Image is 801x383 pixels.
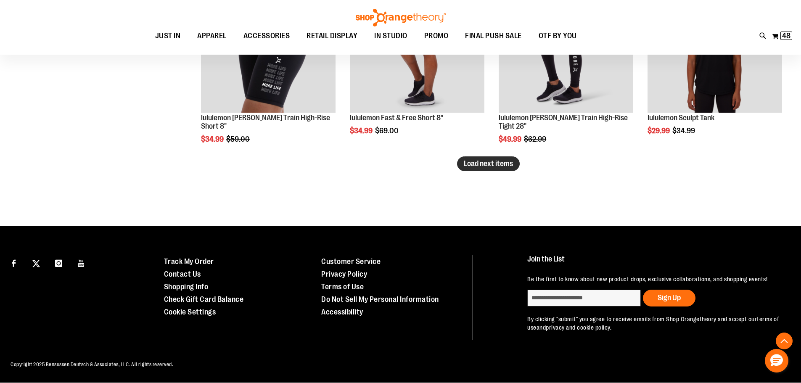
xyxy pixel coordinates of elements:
button: Sign Up [643,290,695,306]
a: Visit our Instagram page [51,255,66,270]
a: Terms of Use [321,283,364,291]
p: By clicking "submit" you agree to receive emails from Shop Orangetheory and accept our and [527,315,782,332]
span: 48 [782,32,790,40]
span: $69.00 [375,127,400,135]
a: PROMO [416,26,457,46]
a: ACCESSORIES [235,26,299,46]
span: ACCESSORIES [243,26,290,45]
span: $34.99 [672,127,696,135]
a: OTF BY YOU [530,26,585,46]
h4: Join the List [527,255,782,271]
a: APPAREL [189,26,235,45]
span: $59.00 [226,135,251,143]
span: Sign Up [658,293,681,302]
span: PROMO [424,26,449,45]
span: APPAREL [197,26,227,45]
button: Hello, have a question? Let’s chat. [765,349,788,372]
a: Visit our Facebook page [6,255,21,270]
a: lululemon [PERSON_NAME] Train High-Rise Short 8" [201,114,330,130]
a: lululemon Fast & Free Short 8" [350,114,443,122]
span: IN STUDIO [374,26,407,45]
a: Shopping Info [164,283,209,291]
span: Copyright 2025 Bensussen Deutsch & Associates, LLC. All rights reserved. [11,362,173,367]
span: $34.99 [201,135,225,143]
p: Be the first to know about new product drops, exclusive collaborations, and shopping events! [527,275,782,283]
span: $34.99 [350,127,374,135]
span: JUST IN [155,26,181,45]
span: OTF BY YOU [539,26,577,45]
a: Accessibility [321,308,363,316]
a: Do Not Sell My Personal Information [321,295,439,304]
span: Load next items [464,159,513,168]
a: IN STUDIO [366,26,416,46]
input: enter email [527,290,641,306]
a: FINAL PUSH SALE [457,26,530,46]
a: Cookie Settings [164,308,216,316]
a: Visit our Youtube page [74,255,89,270]
img: Shop Orangetheory [354,9,447,26]
a: Privacy Policy [321,270,367,278]
button: Load next items [457,156,520,171]
span: $29.99 [648,127,671,135]
button: Back To Top [776,333,793,349]
a: privacy and cookie policy. [546,324,611,331]
span: RETAIL DISPLAY [307,26,357,45]
span: $49.99 [499,135,523,143]
img: Twitter [32,260,40,267]
a: Visit our X page [29,255,44,270]
a: RETAIL DISPLAY [298,26,366,46]
a: lululemon Sculpt Tank [648,114,714,122]
a: lululemon [PERSON_NAME] Train High-Rise Tight 28" [499,114,628,130]
span: FINAL PUSH SALE [465,26,522,45]
a: JUST IN [147,26,189,46]
a: Contact Us [164,270,201,278]
a: terms of use [527,316,779,331]
a: Customer Service [321,257,381,266]
span: $62.99 [524,135,547,143]
a: Track My Order [164,257,214,266]
a: Check Gift Card Balance [164,295,244,304]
